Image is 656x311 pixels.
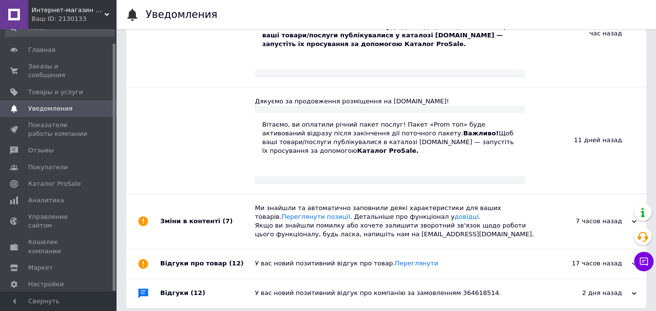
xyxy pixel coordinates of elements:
div: Ми раді, що ви продовжили розміщення на [DOMAIN_NAME]! Ваш пакет «Prom топ» активований і буде ді... [262,14,518,49]
span: Заказы и сообщения [28,62,90,80]
div: Зміни в контенті [160,194,255,249]
span: Покупатели [28,163,68,172]
a: довідці [454,213,479,220]
div: Дякуємо за продовження розміщення на [DOMAIN_NAME]! [255,97,525,106]
span: Кошелек компании [28,238,90,255]
div: У вас новий позитивний відгук про товар. [255,259,539,268]
span: Настройки [28,280,64,289]
b: Важливо! [462,23,497,30]
span: Каталог ProSale [28,180,81,188]
span: Отзывы [28,146,54,155]
span: Товары и услуги [28,88,83,97]
div: 2 дня назад [539,289,637,297]
a: Переглянути позиції [282,213,350,220]
div: Відгуки [160,279,255,308]
span: Управление сайтом [28,213,90,230]
span: (12) [229,260,244,267]
div: 17 часов назад [539,259,637,268]
div: Ми знайшли та автоматично заповнили деякі характеристики для ваших товарів. . Детальніше про функ... [255,204,539,239]
button: Чат с покупателем [634,252,654,271]
div: Відгуки про товар [160,249,255,278]
div: Ваш ID: 2130133 [32,15,117,23]
b: Каталог ProSale. [357,147,419,154]
div: Вітаємо, ви оплатили річний пакет послуг! Пакет «Prom топ» буде активований відразу після закінче... [262,120,518,156]
span: Интернет-магазин "КИРА" [32,6,104,15]
span: Аналитика [28,196,64,205]
div: 11 дней назад [525,87,646,194]
h1: Уведомления [146,9,218,20]
span: Главная [28,46,55,54]
span: (12) [191,289,205,296]
span: Показатели работы компании [28,121,90,138]
b: Важливо! [463,130,499,137]
span: Маркет [28,263,53,272]
span: (7) [222,217,233,225]
a: Переглянути [395,260,438,267]
div: 7 часов назад [539,217,637,226]
span: Уведомления [28,104,72,113]
div: У вас новий позитивний відгук про компанію за замовленням 364618514. [255,289,539,297]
